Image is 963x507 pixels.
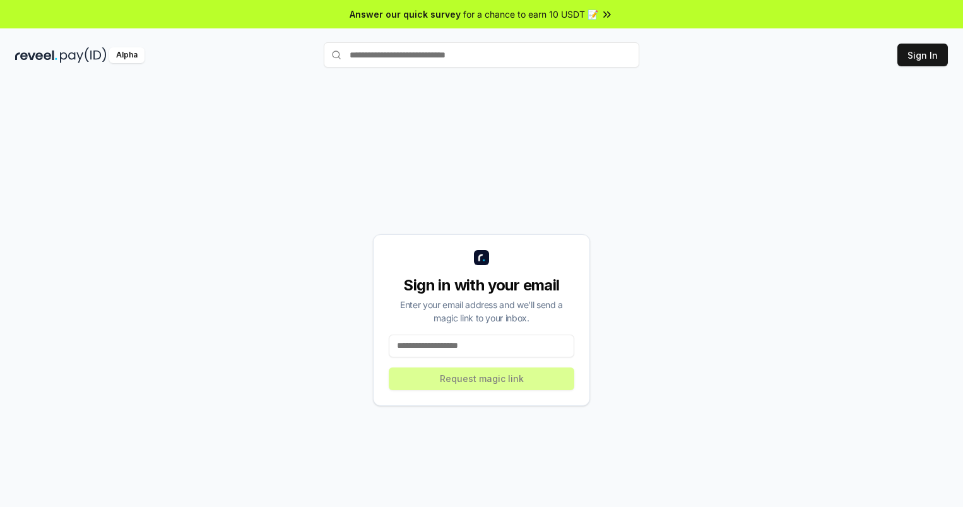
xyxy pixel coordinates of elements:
div: Alpha [109,47,145,63]
div: Sign in with your email [389,275,574,295]
img: pay_id [60,47,107,63]
img: reveel_dark [15,47,57,63]
img: logo_small [474,250,489,265]
div: Enter your email address and we’ll send a magic link to your inbox. [389,298,574,325]
span: for a chance to earn 10 USDT 📝 [463,8,598,21]
button: Sign In [897,44,948,66]
span: Answer our quick survey [350,8,461,21]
